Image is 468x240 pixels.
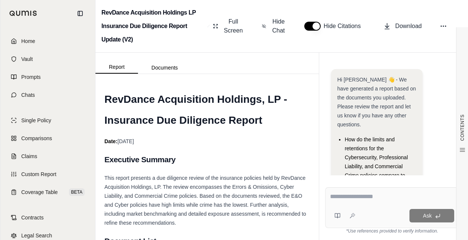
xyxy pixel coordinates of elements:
[21,55,33,63] span: Vault
[74,7,86,19] button: Collapse sidebar
[5,209,91,226] a: Contracts
[21,73,41,81] span: Prompts
[324,22,365,31] span: Hide Citations
[21,214,44,221] span: Contracts
[380,19,425,34] button: Download
[95,61,138,74] button: Report
[395,22,422,31] span: Download
[210,14,247,38] button: Full Screen
[409,209,454,222] button: Ask
[21,117,51,124] span: Single Policy
[21,188,58,196] span: Coverage Table
[271,17,286,35] span: Hide Chat
[345,136,408,214] span: How do the limits and retentions for the Cybersecurity, Professional Liability, and Commercial Cr...
[5,51,91,67] a: Vault
[21,232,52,239] span: Legal Search
[101,6,204,46] h2: RevDance Acquisition Holdings LP Insurance Due Diligence Report Update (V2)
[337,77,416,127] span: Hi [PERSON_NAME] 👋 - We have generated a report based on the documents you uploaded. Please revie...
[223,17,244,35] span: Full Screen
[5,148,91,164] a: Claims
[104,138,117,144] strong: Date:
[5,184,91,200] a: Coverage TableBETA
[325,228,459,234] div: *Use references provided to verify information.
[5,69,91,85] a: Prompts
[459,114,465,141] span: CONTENTS
[21,135,52,142] span: Comparisons
[5,87,91,103] a: Chats
[259,14,289,38] button: Hide Chat
[104,152,310,167] h2: Executive Summary
[5,166,91,182] a: Custom Report
[21,170,56,178] span: Custom Report
[5,112,91,129] a: Single Policy
[138,62,191,74] button: Documents
[21,153,37,160] span: Claims
[21,91,35,99] span: Chats
[69,188,85,196] span: BETA
[21,37,35,45] span: Home
[5,33,91,49] a: Home
[9,10,37,16] img: Qumis Logo
[117,138,134,144] span: [DATE]
[104,175,306,226] span: This report presents a due diligence review of the insurance policies held by RevDance Acquisitio...
[423,213,431,219] span: Ask
[5,130,91,147] a: Comparisons
[104,89,310,131] h1: RevDance Acquisition Holdings, LP - Insurance Due Diligence Report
